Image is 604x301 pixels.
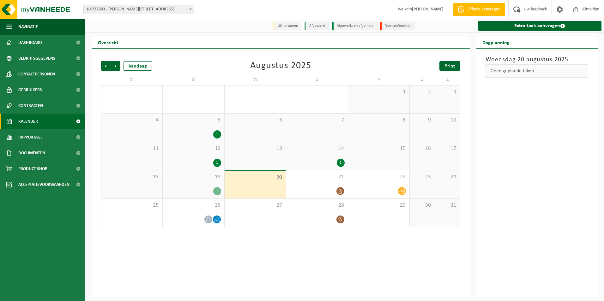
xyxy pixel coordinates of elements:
a: Offerte aanvragen [453,3,505,16]
td: V [348,74,410,85]
span: 12 [166,145,221,152]
span: 15 [351,145,406,152]
span: 10 [438,117,457,124]
span: 16 [413,145,432,152]
div: Vandaag [124,61,152,71]
a: Print [439,61,460,71]
span: 7 [289,117,344,124]
div: 1 [213,130,221,139]
h3: Woensdag 20 augustus 2025 [486,55,589,64]
span: 2 [413,89,432,96]
span: Vorige [101,61,111,71]
td: D [163,74,224,85]
span: 26 [166,202,221,209]
span: 10-737803 - TERRANOVA NV - 9940 EVERGEM, GIPSWEG 6 [84,5,194,14]
span: 4 [105,117,159,124]
span: Kalender [18,114,38,129]
td: D [286,74,348,85]
span: Dashboard [18,35,42,50]
div: Geen geplande taken [486,64,589,78]
div: Augustus 2025 [250,61,311,71]
div: 1 [213,159,221,167]
span: 18 [105,174,159,180]
span: 29 [351,202,406,209]
li: Afgewerkt [305,22,329,30]
span: 14 [289,145,344,152]
span: 9 [413,117,432,124]
span: Print [444,64,455,69]
span: Rapportage [18,129,43,145]
span: 19 [166,174,221,180]
span: 30 [413,202,432,209]
span: Acceptatievoorwaarden [18,177,69,192]
span: Volgende [111,61,120,71]
h2: Dagplanning [476,36,516,48]
a: Extra taak aanvragen [478,21,602,31]
span: 27 [228,202,283,209]
li: Non-conformiteit [380,22,415,30]
li: Uit te voeren [273,22,301,30]
span: Contracten [18,98,43,114]
span: 11 [105,145,159,152]
span: 10-737803 - TERRANOVA NV - 9940 EVERGEM, GIPSWEG 6 [83,5,194,14]
div: 1 [337,159,345,167]
div: 1 [213,187,221,195]
td: Z [435,74,460,85]
span: 3 [438,89,457,96]
span: Contactpersonen [18,66,55,82]
span: 24 [438,174,457,180]
li: Afgewerkt en afgemeld [332,22,377,30]
span: Offerte aanvragen [466,6,502,13]
span: 5 [166,117,221,124]
td: Z [410,74,435,85]
h2: Overzicht [92,36,125,48]
span: 25 [105,202,159,209]
td: M [101,74,163,85]
span: Bedrijfsgegevens [18,50,55,66]
td: W [225,74,286,85]
span: Gebruikers [18,82,42,98]
span: Documenten [18,145,45,161]
span: 1 [351,89,406,96]
span: 22 [351,174,406,180]
span: 23 [413,174,432,180]
span: 8 [351,117,406,124]
span: Product Shop [18,161,47,177]
strong: [PERSON_NAME] [412,7,444,12]
span: 6 [228,117,283,124]
span: Navigatie [18,19,38,35]
span: 21 [289,174,344,180]
span: 20 [228,174,283,181]
span: 28 [289,202,344,209]
span: 31 [438,202,457,209]
span: 13 [228,145,283,152]
span: 17 [438,145,457,152]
